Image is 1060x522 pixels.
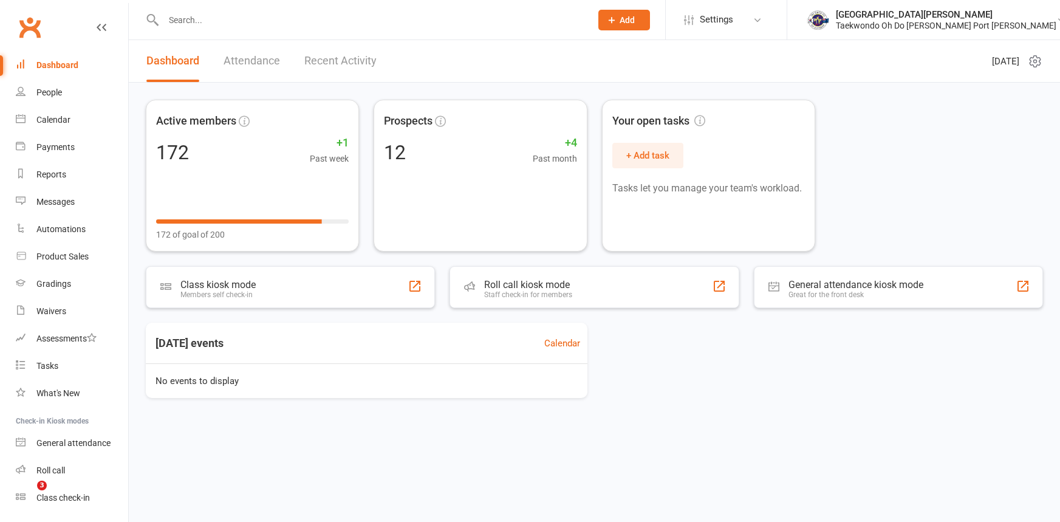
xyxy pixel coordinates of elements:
div: Product Sales [36,252,89,261]
div: Class check-in [36,493,90,503]
span: +4 [533,134,577,152]
a: Dashboard [16,52,128,79]
button: + Add task [612,143,683,168]
div: Automations [36,224,86,234]
a: Waivers [16,298,128,325]
a: Payments [16,134,128,161]
div: Members self check-in [180,290,256,299]
div: Calendar [36,115,70,125]
div: Roll call kiosk mode [484,279,572,290]
a: General attendance kiosk mode [16,430,128,457]
span: Prospects [384,112,433,130]
span: Settings [700,6,733,33]
div: General attendance kiosk mode [788,279,923,290]
a: Class kiosk mode [16,484,128,512]
a: Roll call [16,457,128,484]
div: 172 [156,143,189,162]
a: Messages [16,188,128,216]
div: Tasks [36,361,58,371]
div: Great for the front desk [788,290,923,299]
div: [GEOGRAPHIC_DATA][PERSON_NAME] [836,9,1056,20]
a: Dashboard [146,40,199,82]
iframe: Intercom live chat [12,481,41,510]
a: People [16,79,128,106]
a: Product Sales [16,243,128,270]
span: Add [620,15,635,25]
span: 172 of goal of 200 [156,228,225,241]
div: What's New [36,388,80,398]
a: Clubworx [15,12,45,43]
a: Assessments [16,325,128,352]
span: Your open tasks [612,112,705,130]
input: Search... [160,12,583,29]
div: Roll call [36,465,65,475]
a: Calendar [544,336,580,351]
span: 3 [37,481,47,490]
div: Class kiosk mode [180,279,256,290]
a: Tasks [16,352,128,380]
h3: [DATE] events [146,332,233,354]
span: Past month [533,152,577,165]
div: No events to display [141,364,592,398]
div: 12 [384,143,406,162]
div: Staff check-in for members [484,290,572,299]
a: Calendar [16,106,128,134]
a: Recent Activity [304,40,377,82]
button: Add [598,10,650,30]
div: Waivers [36,306,66,316]
a: Automations [16,216,128,243]
div: Reports [36,170,66,179]
span: [DATE] [992,54,1019,69]
span: Active members [156,112,236,130]
span: Past week [310,152,349,165]
div: Gradings [36,279,71,289]
p: Tasks let you manage your team's workload. [612,180,805,196]
div: General attendance [36,438,111,448]
span: +1 [310,134,349,152]
img: thumb_image1517475016.png [805,8,830,32]
div: Payments [36,142,75,152]
div: People [36,88,62,97]
div: Messages [36,197,75,207]
a: Attendance [224,40,280,82]
div: Assessments [36,334,97,343]
div: Taekwondo Oh Do [PERSON_NAME] Port [PERSON_NAME] [836,20,1056,31]
a: Gradings [16,270,128,298]
a: Reports [16,161,128,188]
a: What's New [16,380,128,407]
div: Dashboard [36,60,78,70]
